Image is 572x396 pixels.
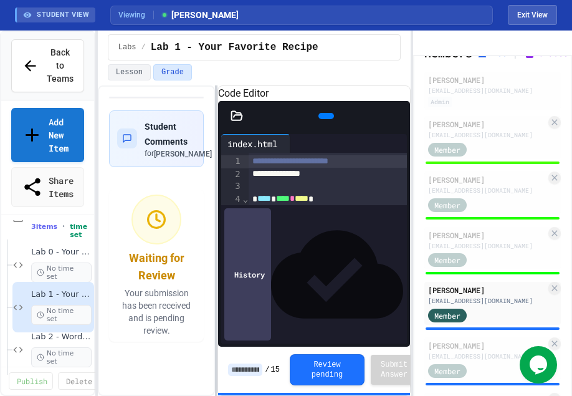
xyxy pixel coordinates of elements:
div: [EMAIL_ADDRESS][DOMAIN_NAME] [428,186,546,195]
div: [EMAIL_ADDRESS][DOMAIN_NAME] [428,130,546,140]
a: Add New Item [11,108,84,162]
span: Viewing [118,9,154,21]
div: [PERSON_NAME] [428,174,546,185]
button: Exit student view [508,5,557,25]
span: No time set [31,263,92,283]
a: Share Items [11,167,84,207]
span: • [62,221,65,231]
div: [PERSON_NAME] [428,118,546,130]
span: No time set [31,347,92,367]
span: Labs [118,42,136,52]
span: Member [434,144,460,155]
span: STUDENT VIEW [37,10,89,21]
span: Lab 1 - Your Favorite Recipe [151,40,318,55]
a: Delete [58,372,98,390]
span: Member [434,254,460,266]
button: Back to Teams [11,39,84,92]
div: [EMAIL_ADDRESS][DOMAIN_NAME] [428,352,546,361]
div: [EMAIL_ADDRESS][DOMAIN_NAME] [428,86,557,95]
span: Member [434,200,460,211]
span: No time set [31,305,92,325]
div: [PERSON_NAME] [428,340,546,351]
div: [EMAIL_ADDRESS][DOMAIN_NAME] [428,241,546,251]
div: [PERSON_NAME] [428,74,557,85]
span: Back to Teams [47,46,74,85]
span: Member [434,310,460,321]
span: Lab 0 - Your First Webpage [31,247,92,258]
div: [EMAIL_ADDRESS][DOMAIN_NAME] [428,296,546,306]
button: Grade [153,64,192,80]
span: Lab 1 - Your Favorite Recipe [31,289,92,300]
span: / [141,42,146,52]
div: [PERSON_NAME] [428,229,546,241]
div: Admin [428,97,452,107]
span: No time set [70,214,92,239]
iframe: chat widget [520,346,560,384]
div: [PERSON_NAME] [428,284,546,296]
span: Member [434,365,460,377]
span: Lab 2 - Word Cloud [31,332,92,342]
span: [PERSON_NAME] [160,9,239,22]
span: 3 items [31,223,57,231]
button: Lesson [108,64,151,80]
a: Publish [9,372,53,390]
